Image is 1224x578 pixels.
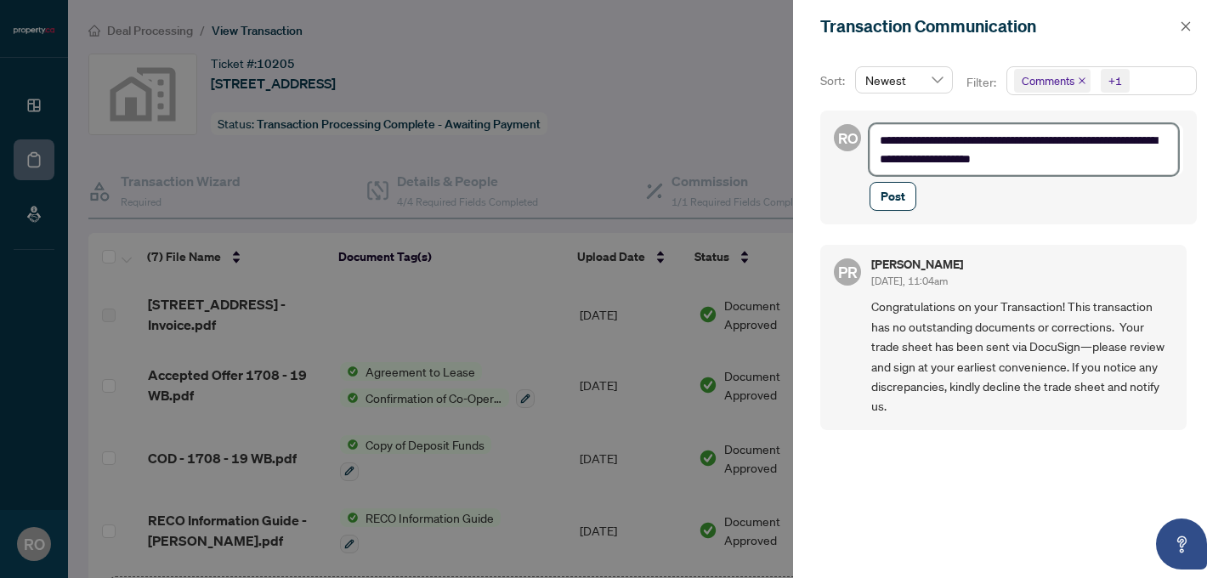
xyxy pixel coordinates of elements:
span: Comments [1022,72,1074,89]
span: Congratulations on your Transaction! This transaction has no outstanding documents or corrections... [871,297,1173,416]
h5: [PERSON_NAME] [871,258,963,270]
span: RO [837,127,858,150]
p: Filter: [966,73,999,92]
button: Open asap [1156,518,1207,569]
span: Newest [865,67,943,93]
p: Sort: [820,71,848,90]
span: Post [881,183,905,210]
span: PR [838,260,858,284]
span: close [1078,76,1086,85]
span: [DATE], 11:04am [871,275,948,287]
div: Transaction Communication [820,14,1175,39]
span: Comments [1014,69,1091,93]
button: Post [870,182,916,211]
div: +1 [1108,72,1122,89]
span: close [1180,20,1192,32]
